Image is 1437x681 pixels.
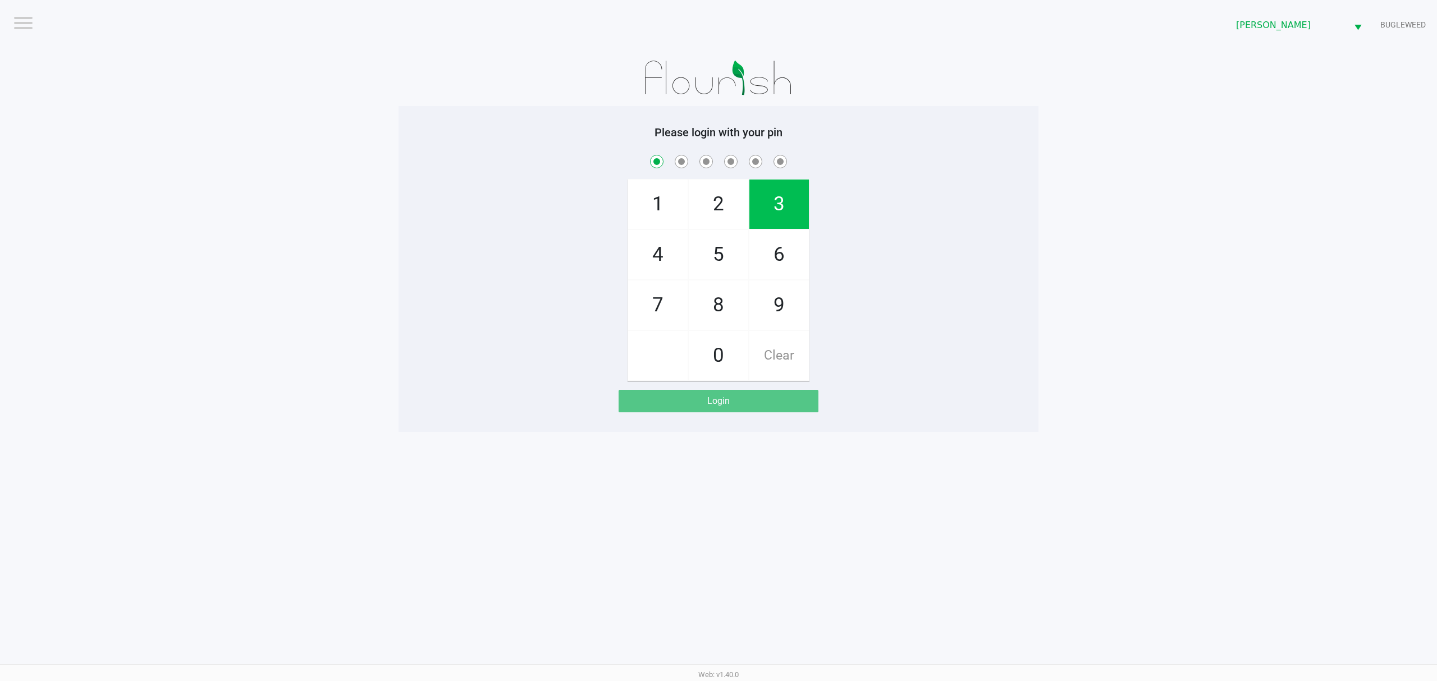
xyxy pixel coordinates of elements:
[1347,12,1369,38] button: Select
[628,280,688,330] span: 7
[1380,19,1426,31] span: BUGLEWEED
[407,126,1030,139] h5: Please login with your pin
[749,230,809,279] span: 6
[689,331,748,380] span: 0
[689,180,748,229] span: 2
[749,180,809,229] span: 3
[749,331,809,380] span: Clear
[1236,19,1340,32] span: [PERSON_NAME]
[628,230,688,279] span: 4
[749,280,809,330] span: 9
[689,280,748,330] span: 8
[698,670,739,679] span: Web: v1.40.0
[628,180,688,229] span: 1
[689,230,748,279] span: 5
